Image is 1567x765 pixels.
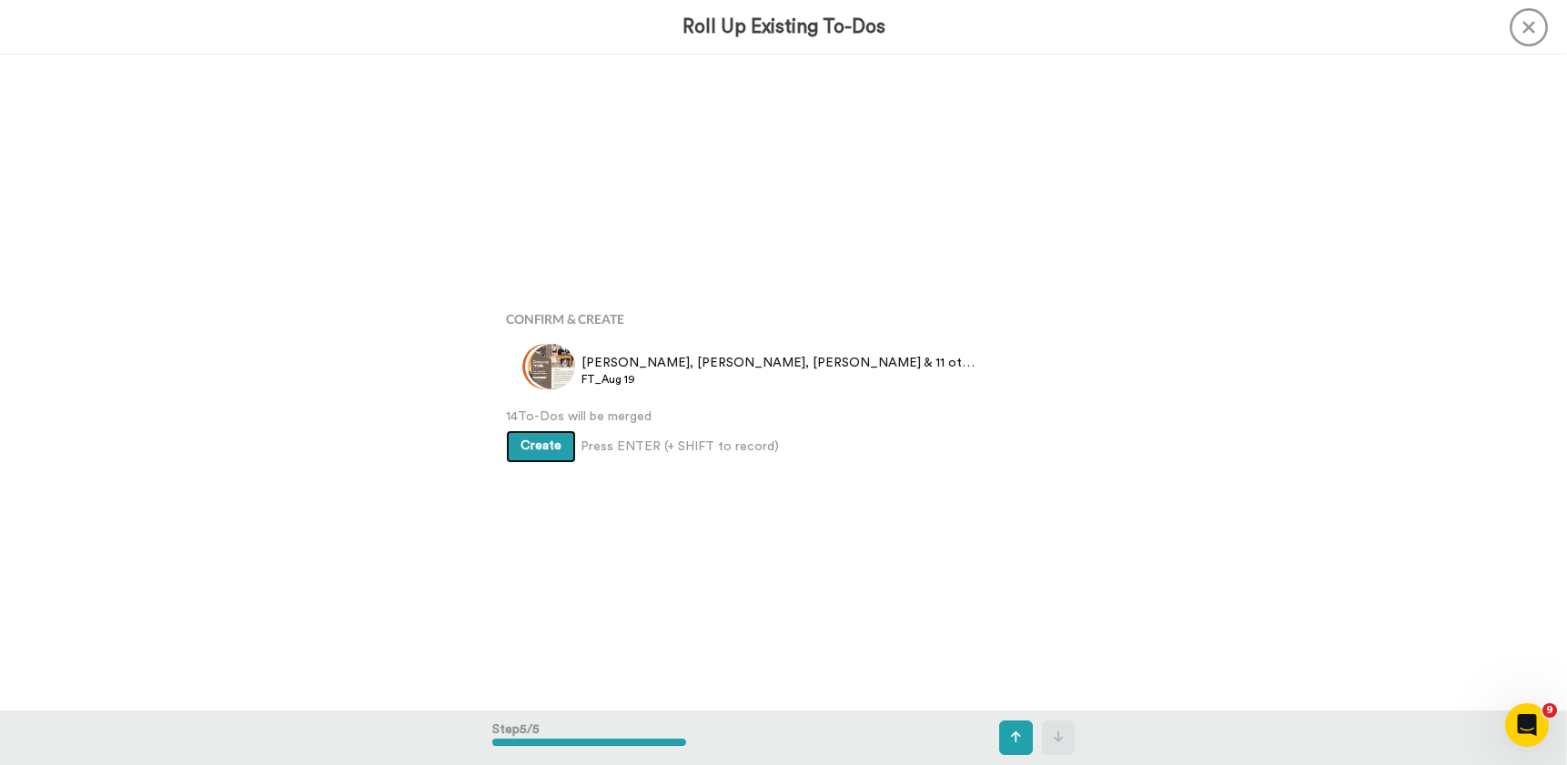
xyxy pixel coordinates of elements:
[530,344,575,389] img: 8a732e9c-d332-47e2-afcf-af79a19611e5.jpg
[506,430,576,463] button: Create
[581,372,979,387] span: FT_Aug 19
[525,344,571,389] img: 2ea866cb-efdc-4695-ab7e-d3d092936ab2.png
[492,711,686,764] div: Step 5 / 5
[581,354,979,372] span: [PERSON_NAME], [PERSON_NAME], [PERSON_NAME] & 11 others
[682,16,885,37] h3: Roll Up Existing To-Dos
[506,408,1061,426] span: 14 To-Dos will be merged
[1505,703,1549,747] iframe: Intercom live chat
[506,312,1061,326] h4: Confirm & Create
[522,344,568,389] img: 2a9a4c6c-acaa-44cf-8a88-008692743028.png
[521,439,561,452] span: Create
[581,438,779,456] span: Press ENTER (+ SHIFT to record)
[1542,703,1557,718] span: 9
